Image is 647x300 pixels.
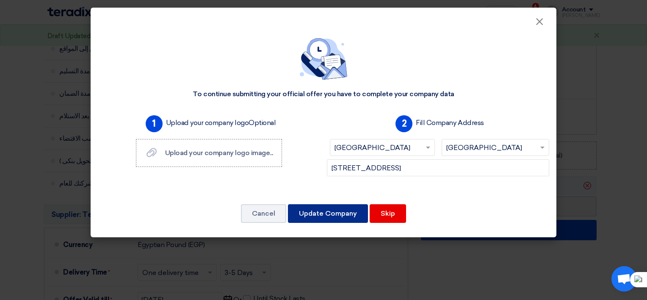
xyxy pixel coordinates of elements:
[535,15,544,32] span: ×
[193,90,454,99] div: To continue submitting your official offer you have to complete your company data
[249,119,276,127] span: Optional
[241,204,286,223] button: Cancel
[528,14,550,31] button: Close
[611,266,637,292] a: Open chat
[370,204,406,223] button: Skip
[416,118,484,128] label: Fill Company Address
[300,38,347,80] img: empty_state_contact.svg
[327,159,549,176] input: Add company main address
[166,118,276,128] label: Upload your company logo
[165,149,273,157] span: Upload your company logo image...
[288,204,368,223] button: Update Company
[395,115,412,132] span: 2
[146,115,163,132] span: 1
